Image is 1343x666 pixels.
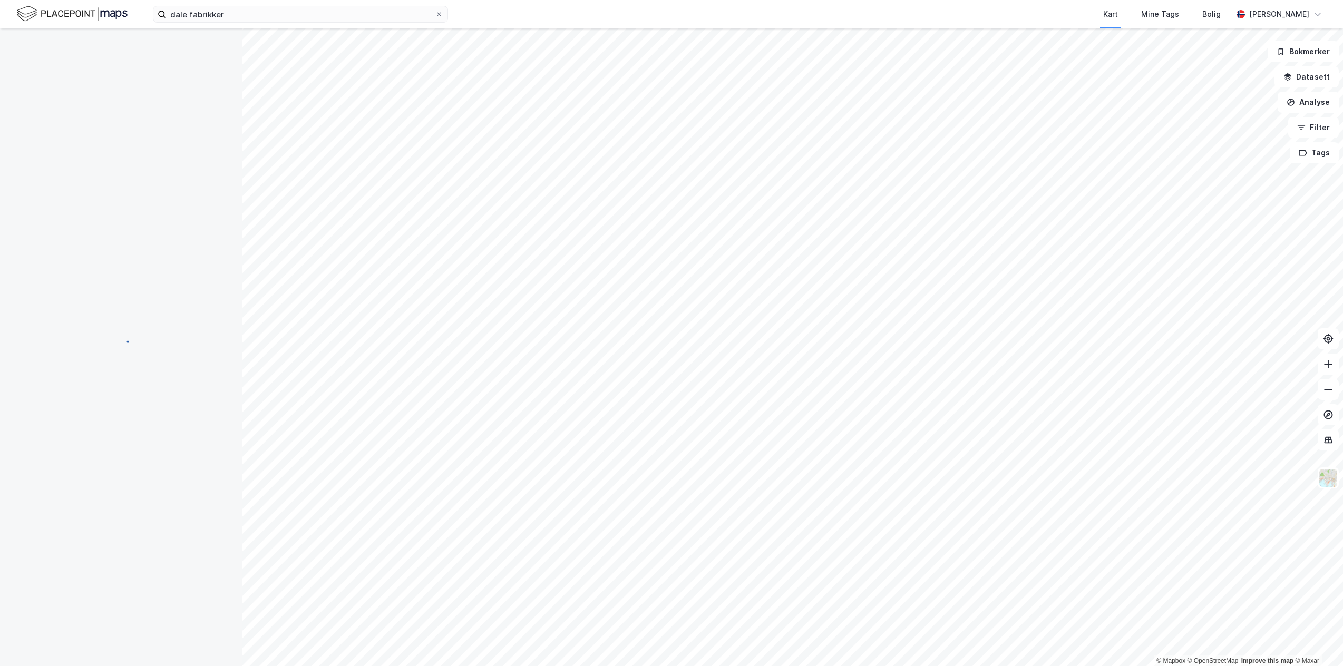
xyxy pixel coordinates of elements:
[1290,615,1343,666] iframe: Chat Widget
[1141,8,1179,21] div: Mine Tags
[1268,41,1339,62] button: Bokmerker
[1202,8,1221,21] div: Bolig
[1278,92,1339,113] button: Analyse
[1274,66,1339,87] button: Datasett
[1290,615,1343,666] div: Kontrollprogram for chat
[1290,142,1339,163] button: Tags
[1103,8,1118,21] div: Kart
[1188,657,1239,664] a: OpenStreetMap
[1241,657,1293,664] a: Improve this map
[1288,117,1339,138] button: Filter
[1249,8,1309,21] div: [PERSON_NAME]
[113,332,130,349] img: spinner.a6d8c91a73a9ac5275cf975e30b51cfb.svg
[1156,657,1185,664] a: Mapbox
[1318,468,1338,488] img: Z
[17,5,128,23] img: logo.f888ab2527a4732fd821a326f86c7f29.svg
[166,6,435,22] input: Søk på adresse, matrikkel, gårdeiere, leietakere eller personer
